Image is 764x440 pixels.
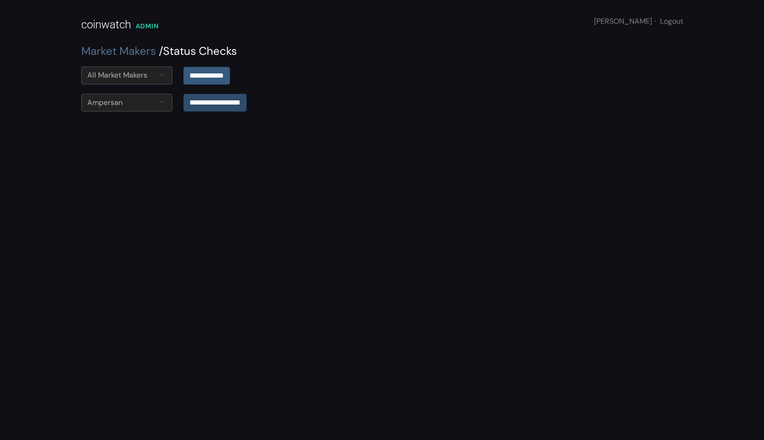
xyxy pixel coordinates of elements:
div: Status Checks [81,43,683,59]
div: ADMIN [136,21,159,31]
div: All Market Makers [87,70,147,81]
div: coinwatch [81,16,131,33]
a: Market Makers [81,44,156,58]
div: Ampersan [87,97,123,108]
span: · [654,16,656,26]
div: [PERSON_NAME] [594,16,683,27]
a: Logout [660,16,683,26]
span: / [159,44,163,58]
